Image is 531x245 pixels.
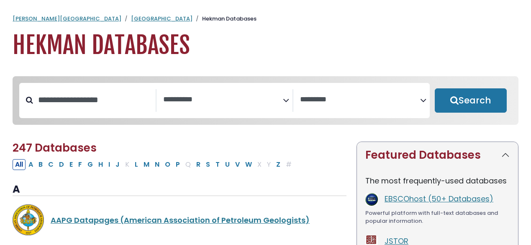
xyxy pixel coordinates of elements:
[96,159,105,170] button: Filter Results H
[365,175,510,186] p: The most frequently-used databases
[162,159,173,170] button: Filter Results O
[67,159,75,170] button: Filter Results E
[36,159,45,170] button: Filter Results B
[13,159,295,169] div: Alpha-list to filter by first letter of database name
[357,142,518,168] button: Featured Databases
[132,159,141,170] button: Filter Results L
[300,95,420,104] textarea: Search
[113,159,122,170] button: Filter Results J
[51,215,310,225] a: AAPG Datapages (American Association of Petroleum Geologists)
[152,159,162,170] button: Filter Results N
[223,159,232,170] button: Filter Results U
[173,159,182,170] button: Filter Results P
[163,95,283,104] textarea: Search
[435,88,507,113] button: Submit for Search Results
[243,159,254,170] button: Filter Results W
[213,159,222,170] button: Filter Results T
[233,159,242,170] button: Filter Results V
[13,15,121,23] a: [PERSON_NAME][GEOGRAPHIC_DATA]
[13,159,26,170] button: All
[106,159,113,170] button: Filter Results I
[13,183,346,196] h3: A
[192,15,257,23] li: Hekman Databases
[13,31,518,59] h1: Hekman Databases
[76,159,85,170] button: Filter Results F
[131,15,192,23] a: [GEOGRAPHIC_DATA]
[13,76,518,125] nav: Search filters
[194,159,203,170] button: Filter Results R
[203,159,213,170] button: Filter Results S
[56,159,67,170] button: Filter Results D
[26,159,36,170] button: Filter Results A
[365,209,510,225] div: Powerful platform with full-text databases and popular information.
[85,159,95,170] button: Filter Results G
[13,140,97,155] span: 247 Databases
[274,159,283,170] button: Filter Results Z
[385,193,493,204] a: EBSCOhost (50+ Databases)
[13,15,518,23] nav: breadcrumb
[46,159,56,170] button: Filter Results C
[33,93,156,107] input: Search database by title or keyword
[141,159,152,170] button: Filter Results M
